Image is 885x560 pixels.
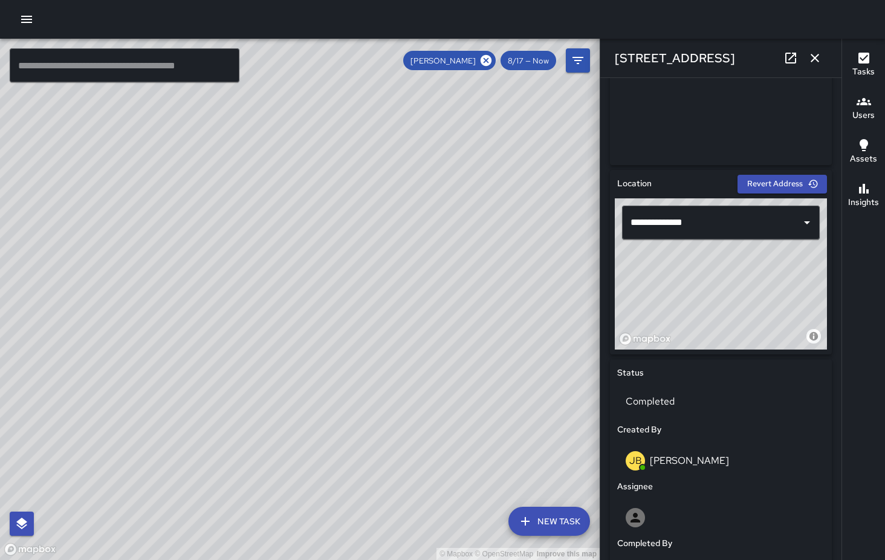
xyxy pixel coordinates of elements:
[848,196,879,209] h6: Insights
[842,44,885,87] button: Tasks
[566,48,590,73] button: Filters
[626,394,816,409] p: Completed
[617,177,652,190] h6: Location
[629,454,642,468] p: JB
[842,131,885,174] button: Assets
[617,366,644,380] h6: Status
[852,65,875,79] h6: Tasks
[617,423,661,437] h6: Created By
[617,480,653,493] h6: Assignee
[842,87,885,131] button: Users
[850,152,877,166] h6: Assets
[650,454,729,467] p: [PERSON_NAME]
[799,214,815,231] button: Open
[508,507,590,536] button: New Task
[617,537,672,550] h6: Completed By
[842,174,885,218] button: Insights
[615,48,735,68] h6: [STREET_ADDRESS]
[737,175,827,194] button: Revert Address
[852,109,875,122] h6: Users
[501,56,556,66] span: 8/17 — Now
[403,56,483,66] span: [PERSON_NAME]
[403,51,496,70] div: [PERSON_NAME]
